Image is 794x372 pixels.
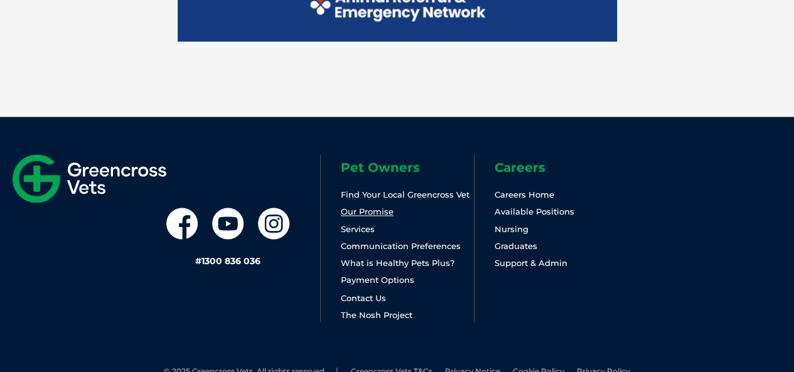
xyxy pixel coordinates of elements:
[495,189,554,199] a: Careers Home
[195,255,201,267] span: #
[341,241,461,251] a: Communication Preferences
[495,160,628,175] h6: Careers
[495,258,567,268] a: Support & Admin
[495,241,537,251] a: Graduates
[495,224,528,234] a: Nursing
[341,275,414,285] a: Payment Options
[495,206,574,216] a: Available Positions
[341,160,474,175] h6: Pet Owners
[341,309,412,319] a: The Nosh Project
[341,258,454,268] a: What is Healthy Pets Plus?
[341,206,394,216] a: Our Promise
[195,255,260,267] a: #1300 836 036
[341,292,386,302] a: Contact Us
[341,189,469,199] a: Find Your Local Greencross Vet
[341,224,375,234] a: Services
